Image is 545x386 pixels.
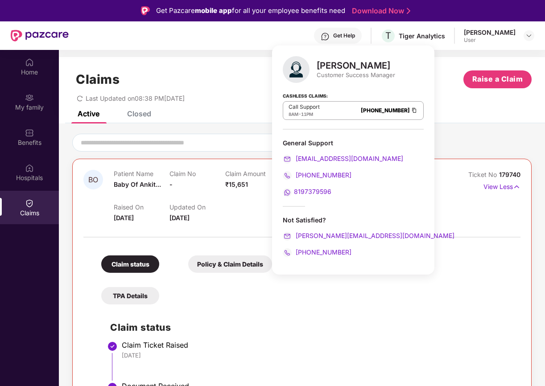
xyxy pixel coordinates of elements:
[294,188,331,195] span: 8197379596
[283,232,292,241] img: svg+xml;base64,PHN2ZyB4bWxucz0iaHR0cDovL3d3dy53My5vcmcvMjAwMC9zdmciIHdpZHRoPSIyMCIgaGVpZ2h0PSIyMC...
[283,188,292,197] img: svg+xml;base64,PHN2ZyB4bWxucz0iaHR0cDovL3d3dy53My5vcmcvMjAwMC9zdmciIHdpZHRoPSIyMCIgaGVpZ2h0PSIyMC...
[169,170,225,177] p: Claim No
[294,171,351,179] span: [PHONE_NUMBER]
[114,214,134,222] span: [DATE]
[283,90,328,100] strong: Cashless Claims:
[141,6,150,15] img: Logo
[283,139,424,197] div: General Support
[463,70,532,88] button: Raise a Claim
[513,182,520,192] img: svg+xml;base64,PHN2ZyB4bWxucz0iaHR0cDovL3d3dy53My5vcmcvMjAwMC9zdmciIHdpZHRoPSIxNyIgaGVpZ2h0PSIxNy...
[25,164,34,172] img: svg+xml;base64,PHN2ZyBpZD0iSG9zcGl0YWxzIiB4bWxucz0iaHR0cDovL3d3dy53My5vcmcvMjAwMC9zdmciIHdpZHRoPS...
[101,287,159,304] div: TPA Details
[225,170,281,177] p: Claim Amount
[301,111,313,117] span: 11PM
[156,5,345,16] div: Get Pazcare for all your employee benefits need
[283,56,310,83] img: svg+xml;base64,PHN2ZyB4bWxucz0iaHR0cDovL3d3dy53My5vcmcvMjAwMC9zdmciIHhtbG5zOnhsaW5rPSJodHRwOi8vd3...
[289,111,298,117] span: 8AM
[333,32,355,39] div: Get Help
[294,232,454,239] span: [PERSON_NAME][EMAIL_ADDRESS][DOMAIN_NAME]
[114,170,169,177] p: Patient Name
[76,72,120,87] h1: Claims
[283,216,424,257] div: Not Satisfied?
[283,188,331,195] a: 8197379596
[283,155,292,164] img: svg+xml;base64,PHN2ZyB4bWxucz0iaHR0cDovL3d3dy53My5vcmcvMjAwMC9zdmciIHdpZHRoPSIyMCIgaGVpZ2h0PSIyMC...
[472,74,523,85] span: Raise a Claim
[464,37,516,44] div: User
[321,32,330,41] img: svg+xml;base64,PHN2ZyBpZD0iSGVscC0zMngzMiIgeG1sbnM9Imh0dHA6Ly93d3cudzMub3JnLzIwMDAvc3ZnIiB3aWR0aD...
[483,180,520,192] p: View Less
[289,103,320,111] p: Call Support
[25,58,34,67] img: svg+xml;base64,PHN2ZyBpZD0iSG9tZSIgeG1sbnM9Imh0dHA6Ly93d3cudzMub3JnLzIwMDAvc3ZnIiB3aWR0aD0iMjAiIG...
[294,155,403,162] span: [EMAIL_ADDRESS][DOMAIN_NAME]
[122,351,512,359] div: [DATE]
[283,155,403,162] a: [EMAIL_ADDRESS][DOMAIN_NAME]
[317,60,395,71] div: [PERSON_NAME]
[464,28,516,37] div: [PERSON_NAME]
[101,255,159,273] div: Claim status
[122,341,512,349] div: Claim Ticket Raised
[110,320,512,335] h2: Claim status
[169,203,225,211] p: Updated On
[169,181,173,188] span: -
[385,30,391,41] span: T
[188,255,272,273] div: Policy & Claim Details
[499,171,520,178] span: 179740
[25,93,34,102] img: svg+xml;base64,PHN2ZyB3aWR0aD0iMjAiIGhlaWdodD0iMjAiIHZpZXdCb3g9IjAgMCAyMCAyMCIgZmlsbD0ibm9uZSIgeG...
[114,181,161,188] span: Baby Of Ankit...
[86,94,185,102] span: Last Updated on 08:38 PM[DATE]
[25,128,34,137] img: svg+xml;base64,PHN2ZyBpZD0iQmVuZWZpdHMiIHhtbG5zPSJodHRwOi8vd3d3LnczLm9yZy8yMDAwL3N2ZyIgd2lkdGg9Ij...
[225,181,248,188] span: ₹15,651
[114,203,169,211] p: Raised On
[78,109,99,118] div: Active
[169,214,190,222] span: [DATE]
[352,6,408,16] a: Download Now
[468,171,499,178] span: Ticket No
[283,171,292,180] img: svg+xml;base64,PHN2ZyB4bWxucz0iaHR0cDovL3d3dy53My5vcmcvMjAwMC9zdmciIHdpZHRoPSIyMCIgaGVpZ2h0PSIyMC...
[283,216,424,224] div: Not Satisfied?
[283,248,292,257] img: svg+xml;base64,PHN2ZyB4bWxucz0iaHR0cDovL3d3dy53My5vcmcvMjAwMC9zdmciIHdpZHRoPSIyMCIgaGVpZ2h0PSIyMC...
[407,6,410,16] img: Stroke
[411,107,418,114] img: Clipboard Icon
[525,32,533,39] img: svg+xml;base64,PHN2ZyBpZD0iRHJvcGRvd24tMzJ4MzIiIHhtbG5zPSJodHRwOi8vd3d3LnczLm9yZy8yMDAwL3N2ZyIgd2...
[77,94,83,102] span: redo
[317,71,395,79] div: Customer Success Manager
[283,232,454,239] a: [PERSON_NAME][EMAIL_ADDRESS][DOMAIN_NAME]
[25,199,34,208] img: svg+xml;base64,PHN2ZyBpZD0iQ2xhaW0iIHhtbG5zPSJodHRwOi8vd3d3LnczLm9yZy8yMDAwL3N2ZyIgd2lkdGg9IjIwIi...
[283,139,424,147] div: General Support
[107,341,118,352] img: svg+xml;base64,PHN2ZyBpZD0iU3RlcC1Eb25lLTMyeDMyIiB4bWxucz0iaHR0cDovL3d3dy53My5vcmcvMjAwMC9zdmciIH...
[195,6,232,15] strong: mobile app
[11,30,69,41] img: New Pazcare Logo
[399,32,445,40] div: Tiger Analytics
[361,107,410,114] a: [PHONE_NUMBER]
[283,171,351,179] a: [PHONE_NUMBER]
[127,109,151,118] div: Closed
[289,111,320,118] div: -
[88,176,98,184] span: BO
[294,248,351,256] span: [PHONE_NUMBER]
[283,248,351,256] a: [PHONE_NUMBER]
